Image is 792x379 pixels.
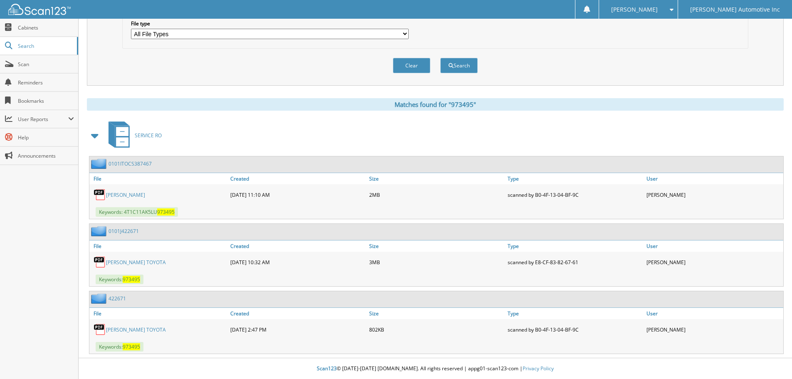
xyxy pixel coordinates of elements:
div: [PERSON_NAME] [644,321,783,338]
div: scanned by B0-4F-13-04-BF-9C [506,321,644,338]
span: Search [18,42,73,50]
img: scan123-logo-white.svg [8,4,71,15]
a: User [644,240,783,252]
a: 422671 [109,295,126,302]
a: [PERSON_NAME] TOYOTA [106,259,166,266]
a: File [89,173,228,184]
a: [PERSON_NAME] TOYOTA [106,326,166,333]
a: Type [506,308,644,319]
a: User [644,308,783,319]
span: Reminders [18,79,74,86]
span: 973495 [157,208,175,216]
span: Keywords: [96,342,143,352]
a: 0101J422671 [109,228,139,235]
span: Help [18,134,74,141]
a: Size [367,308,506,319]
a: Created [228,308,367,319]
span: Scan [18,61,74,68]
a: Type [506,240,644,252]
a: File [89,240,228,252]
a: Size [367,240,506,252]
span: [PERSON_NAME] Automotive Inc [690,7,780,12]
a: Privacy Policy [523,365,554,372]
a: File [89,308,228,319]
div: [DATE] 2:47 PM [228,321,367,338]
div: scanned by B0-4F-13-04-BF-9C [506,186,644,203]
a: 0101ITOCS387467 [109,160,152,167]
div: [DATE] 10:32 AM [228,254,367,270]
iframe: Chat Widget [750,339,792,379]
img: PDF.png [94,188,106,201]
a: Created [228,173,367,184]
span: Keywords: [96,275,143,284]
span: Bookmarks [18,97,74,104]
label: File type [131,20,409,27]
span: [PERSON_NAME] [611,7,658,12]
img: folder2.png [91,293,109,304]
span: Announcements [18,152,74,159]
img: folder2.png [91,159,109,169]
div: [PERSON_NAME] [644,254,783,270]
div: scanned by E8-CF-83-82-67-61 [506,254,644,270]
span: SERVICE RO [135,132,162,139]
div: 3MB [367,254,506,270]
div: Matches found for "973495" [87,98,784,111]
div: [PERSON_NAME] [644,186,783,203]
a: [PERSON_NAME] [106,191,145,198]
span: Cabinets [18,24,74,31]
div: 2MB [367,186,506,203]
span: Keywords: 4T1C11AK5LU [96,207,178,217]
span: User Reports [18,116,68,123]
div: © [DATE]-[DATE] [DOMAIN_NAME]. All rights reserved | appg01-scan123-com | [79,359,792,379]
button: Search [440,58,478,73]
span: 973495 [123,343,140,350]
a: Type [506,173,644,184]
div: 802KB [367,321,506,338]
a: Created [228,240,367,252]
button: Clear [393,58,430,73]
div: [DATE] 11:10 AM [228,186,367,203]
a: User [644,173,783,184]
img: PDF.png [94,256,106,268]
img: folder2.png [91,226,109,236]
span: 973495 [123,276,140,283]
span: Scan123 [317,365,337,372]
a: Size [367,173,506,184]
img: PDF.png [94,323,106,336]
a: SERVICE RO [104,119,162,152]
